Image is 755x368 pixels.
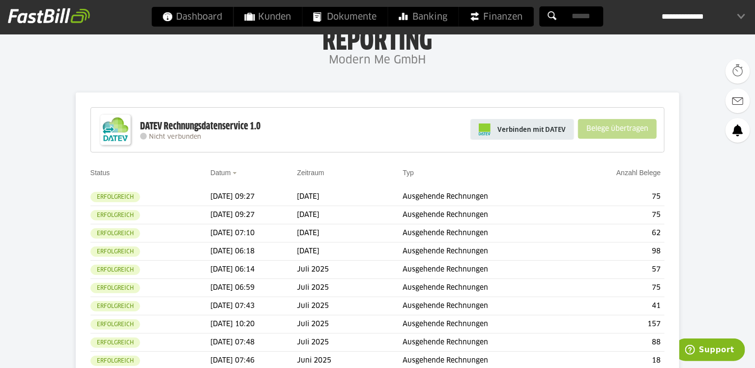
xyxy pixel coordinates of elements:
sl-badge: Erfolgreich [90,192,140,202]
td: Ausgehende Rechnungen [403,243,570,261]
td: [DATE] [297,188,403,206]
a: Status [90,169,110,177]
td: Ausgehende Rechnungen [403,224,570,243]
td: [DATE] 09:27 [210,206,297,224]
td: 88 [570,334,665,352]
a: Dokumente [303,7,388,27]
sl-badge: Erfolgreich [90,210,140,220]
a: Dashboard [152,7,233,27]
sl-badge: Erfolgreich [90,337,140,348]
a: Kunden [234,7,302,27]
td: 98 [570,243,665,261]
td: Juli 2025 [297,315,403,334]
td: 75 [570,188,665,206]
td: Juli 2025 [297,297,403,315]
sl-badge: Erfolgreich [90,228,140,239]
td: 57 [570,261,665,279]
a: Zeitraum [297,169,324,177]
a: Finanzen [459,7,534,27]
td: [DATE] [297,206,403,224]
td: 157 [570,315,665,334]
sl-badge: Erfolgreich [90,301,140,311]
sl-badge: Erfolgreich [90,246,140,257]
td: Ausgehende Rechnungen [403,188,570,206]
iframe: Öffnet ein Widget, in dem Sie weitere Informationen finden [679,338,745,363]
td: [DATE] 06:59 [210,279,297,297]
a: Verbinden mit DATEV [470,119,574,140]
img: pi-datev-logo-farbig-24.svg [479,123,491,135]
a: Anzahl Belege [616,169,661,177]
sl-badge: Erfolgreich [90,319,140,330]
td: Juli 2025 [297,261,403,279]
td: Ausgehende Rechnungen [403,297,570,315]
td: [DATE] 10:20 [210,315,297,334]
span: Verbinden mit DATEV [497,124,566,134]
td: Ausgehende Rechnungen [403,315,570,334]
img: fastbill_logo_white.png [8,8,90,24]
td: [DATE] 07:48 [210,334,297,352]
td: Ausgehende Rechnungen [403,206,570,224]
td: 75 [570,206,665,224]
td: Ausgehende Rechnungen [403,334,570,352]
td: [DATE] 06:18 [210,243,297,261]
sl-badge: Erfolgreich [90,265,140,275]
div: DATEV Rechnungsdatenservice 1.0 [140,120,261,133]
td: [DATE] 09:27 [210,188,297,206]
td: [DATE] [297,224,403,243]
a: Datum [210,169,231,177]
td: 62 [570,224,665,243]
span: Nicht verbunden [149,134,202,140]
a: Typ [403,169,414,177]
img: sort_desc.gif [232,172,239,174]
span: Banking [399,7,448,27]
td: Ausgehende Rechnungen [403,279,570,297]
img: DATEV-Datenservice Logo [96,110,135,150]
span: Kunden [245,7,291,27]
td: [DATE] [297,243,403,261]
span: Dashboard [163,7,223,27]
td: Juli 2025 [297,279,403,297]
td: [DATE] 07:10 [210,224,297,243]
td: Juli 2025 [297,334,403,352]
span: Finanzen [470,7,523,27]
a: Banking [388,7,459,27]
sl-button: Belege übertragen [578,119,657,139]
sl-badge: Erfolgreich [90,283,140,293]
td: 75 [570,279,665,297]
h1: Reporting [98,25,657,51]
span: Dokumente [314,7,377,27]
td: 41 [570,297,665,315]
sl-badge: Erfolgreich [90,356,140,366]
td: [DATE] 07:43 [210,297,297,315]
td: [DATE] 06:14 [210,261,297,279]
td: Ausgehende Rechnungen [403,261,570,279]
